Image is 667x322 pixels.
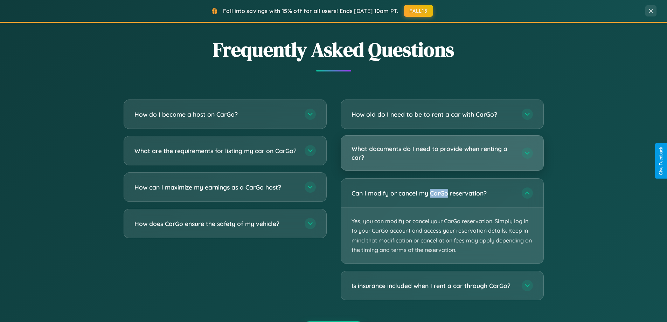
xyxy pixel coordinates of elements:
span: Fall into savings with 15% off for all users! Ends [DATE] 10am PT. [223,7,398,14]
button: FALL15 [404,5,433,17]
div: Give Feedback [659,147,663,175]
h3: How old do I need to be to rent a car with CarGo? [352,110,515,119]
h3: Can I modify or cancel my CarGo reservation? [352,189,515,198]
h3: How can I maximize my earnings as a CarGo host? [134,183,298,192]
h3: Is insurance included when I rent a car through CarGo? [352,281,515,290]
p: Yes, you can modify or cancel your CarGo reservation. Simply log in to your CarGo account and acc... [341,208,543,263]
h3: How do I become a host on CarGo? [134,110,298,119]
h3: What are the requirements for listing my car on CarGo? [134,146,298,155]
h3: How does CarGo ensure the safety of my vehicle? [134,219,298,228]
h2: Frequently Asked Questions [124,36,544,63]
h3: What documents do I need to provide when renting a car? [352,144,515,162]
